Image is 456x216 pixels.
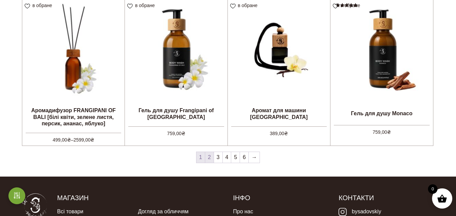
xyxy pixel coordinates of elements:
bdi: 759,00 [167,131,185,136]
span: ₴ [387,129,391,135]
bdi: 759,00 [373,129,391,135]
span: в обране [32,3,52,8]
a: 4 [223,152,231,163]
h2: Аромадифузор FRANGIPANI OF BALI [білі квіти, зелене листя, персик, ананас, яблуко] [22,104,125,129]
a: в обране [333,3,363,8]
span: 0 [428,184,437,194]
h2: Аромат для машини [GEOGRAPHIC_DATA] [228,104,330,123]
span: ₴ [284,131,288,136]
img: unfavourite.svg [127,4,133,9]
img: unfavourite.svg [333,4,338,9]
h2: Гель для душу Frangipani of [GEOGRAPHIC_DATA] [125,104,227,123]
bdi: 389,00 [270,131,288,136]
bdi: 499,00 [53,137,71,143]
span: в обране [238,3,258,8]
img: unfavourite.svg [25,4,30,9]
h2: Гель для душу Monaco [330,105,433,122]
h5: Магазин [57,193,223,202]
span: в обране [135,3,155,8]
a: в обране [25,3,54,8]
span: – [26,133,121,144]
a: → [249,152,260,163]
a: в обране [230,3,260,8]
a: 3 [214,152,222,163]
a: 2 [205,152,214,163]
h5: Інфо [233,193,329,202]
a: 6 [240,152,248,163]
span: ₴ [182,131,185,136]
a: в обране [127,3,157,8]
img: unfavourite.svg [230,4,236,9]
h5: Контакти [339,193,434,202]
bdi: 2599,00 [74,137,95,143]
a: 5 [231,152,240,163]
span: ₴ [67,137,71,143]
span: 1 [196,152,205,163]
span: ₴ [90,137,94,143]
span: в обране [341,3,360,8]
